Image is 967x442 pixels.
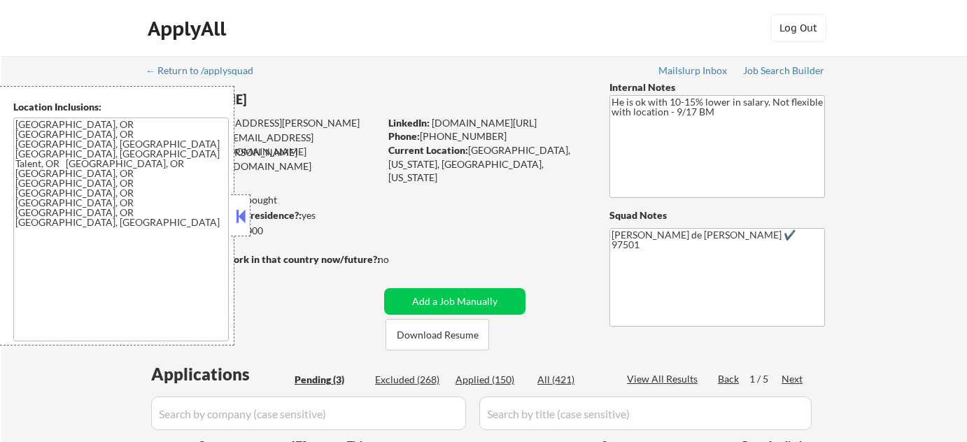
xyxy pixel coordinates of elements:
div: ApplyAll [148,17,230,41]
div: Applied (150) [456,373,525,387]
strong: Phone: [388,130,420,142]
div: [PHONE_NUMBER] [388,129,586,143]
div: [EMAIL_ADDRESS][PERSON_NAME][DOMAIN_NAME] [148,131,379,158]
button: Add a Job Manually [384,288,525,315]
a: Mailslurp Inbox [658,65,728,79]
div: $100,000 [146,224,379,238]
strong: LinkedIn: [388,117,430,129]
div: Pending (3) [295,373,365,387]
div: [PERSON_NAME][EMAIL_ADDRESS][DOMAIN_NAME] [147,145,379,173]
div: 1 / 5 [749,372,782,386]
div: Mailslurp Inbox [658,66,728,76]
strong: Current Location: [388,144,468,156]
button: Log Out [770,14,826,42]
button: Download Resume [386,319,489,350]
input: Search by title (case sensitive) [479,397,812,430]
div: no [378,252,418,266]
a: ← Return to /applysquad [146,65,267,79]
div: Job Search Builder [743,66,825,76]
strong: Will need Visa to work in that country now/future?: [147,253,380,265]
div: Squad Notes [609,208,825,222]
div: Internal Notes [609,80,825,94]
div: yes [146,208,375,222]
a: [DOMAIN_NAME][URL] [432,117,537,129]
div: All (421) [537,373,607,387]
div: Excluded (268) [375,373,445,387]
div: [EMAIL_ADDRESS][PERSON_NAME][DOMAIN_NAME] [148,116,379,143]
div: ← Return to /applysquad [146,66,267,76]
div: [GEOGRAPHIC_DATA], [US_STATE], [GEOGRAPHIC_DATA], [US_STATE] [388,143,586,185]
a: Job Search Builder [743,65,825,79]
div: Back [718,372,740,386]
div: 150 sent / 200 bought [146,193,379,207]
div: View All Results [627,372,702,386]
div: Applications [151,366,290,383]
input: Search by company (case sensitive) [151,397,466,430]
div: [PERSON_NAME] [147,91,435,108]
div: Location Inclusions: [13,100,229,114]
div: Next [782,372,804,386]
